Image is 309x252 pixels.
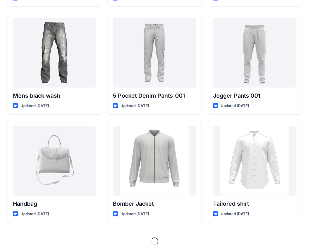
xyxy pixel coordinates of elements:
[213,18,296,88] a: Jogger Pants 001
[221,211,249,217] p: Updated [DATE]
[120,211,149,217] p: Updated [DATE]
[213,126,296,196] a: Tailored shirt
[13,91,96,100] p: Mens black wash
[113,126,196,196] a: Bomber Jacket
[13,126,96,196] a: Handbag
[13,18,96,88] a: Mens black wash
[113,91,196,100] p: 5 Pocket Denim Pants_001
[213,91,296,100] p: Jogger Pants 001
[120,103,149,109] p: Updated [DATE]
[13,199,96,208] p: Handbag
[20,103,49,109] p: Updated [DATE]
[213,199,296,208] p: Tailored shirt
[113,18,196,88] a: 5 Pocket Denim Pants_001
[113,199,196,208] p: Bomber Jacket
[20,211,49,217] p: Updated [DATE]
[221,103,249,109] p: Updated [DATE]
